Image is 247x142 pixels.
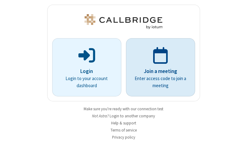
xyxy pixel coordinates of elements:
[111,120,136,126] a: Help & support
[126,38,195,96] a: Join a meetingEnter access code to join a meeting
[84,106,163,112] a: Make sure you're ready with our connection test
[135,75,186,89] p: Enter access code to join a meeting
[112,135,135,140] a: Privacy policy
[61,67,113,75] p: Login
[110,113,155,119] button: Login to another company
[61,75,113,89] p: Login to your account dashboard
[47,113,200,119] li: Not Astra?
[135,67,186,75] p: Join a meeting
[83,14,164,29] img: Astra
[232,126,242,138] iframe: Chat
[111,128,137,133] a: Terms of service
[52,38,121,96] button: LoginLogin to your account dashboard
